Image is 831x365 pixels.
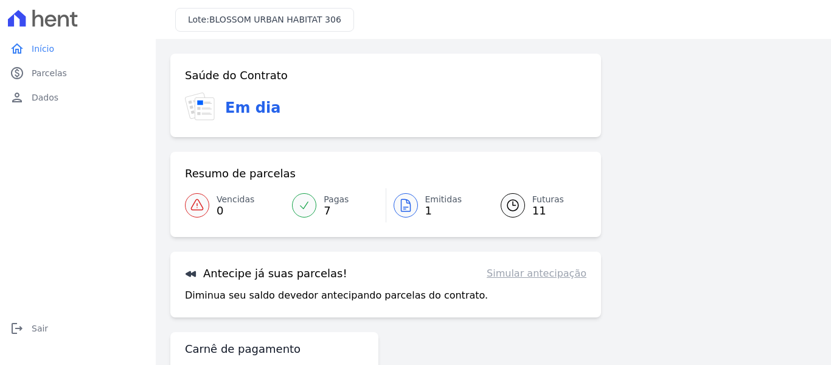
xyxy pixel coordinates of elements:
span: Emitidas [425,193,462,206]
span: Pagas [324,193,349,206]
i: paid [10,66,24,80]
h3: Resumo de parcelas [185,166,296,181]
span: 0 [217,206,254,216]
span: Sair [32,322,48,335]
span: Início [32,43,54,55]
a: paidParcelas [5,61,151,85]
a: personDados [5,85,151,110]
a: Futuras 11 [486,188,586,222]
span: 11 [532,206,564,216]
i: home [10,41,24,56]
h3: Carnê de pagamento [185,342,301,356]
span: Futuras [532,193,564,206]
i: logout [10,321,24,336]
h3: Saúde do Contrato [185,68,288,83]
h3: Antecipe já suas parcelas! [185,266,347,281]
p: Diminua seu saldo devedor antecipando parcelas do contrato. [185,288,488,303]
span: Vencidas [217,193,254,206]
h3: Lote: [188,13,341,26]
span: Dados [32,91,58,104]
a: logoutSair [5,316,151,341]
a: Vencidas 0 [185,188,285,222]
a: Pagas 7 [285,188,385,222]
span: BLOSSOM URBAN HABITAT 306 [209,15,341,24]
a: homeInício [5,37,151,61]
a: Simular antecipação [487,266,586,281]
h3: Em dia [225,97,280,119]
i: person [10,90,24,105]
a: Emitidas 1 [386,188,486,222]
span: 1 [425,206,462,216]
span: 7 [324,206,349,216]
span: Parcelas [32,67,67,79]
